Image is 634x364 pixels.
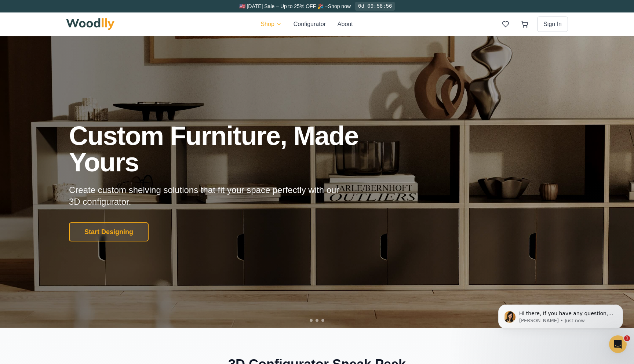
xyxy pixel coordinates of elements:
button: About [338,20,353,29]
button: Sign In [537,17,568,32]
span: 🇺🇸 [DATE] Sale – Up to 25% OFF 🎉 – [239,3,328,9]
button: Shop [260,20,281,29]
button: Configurator [294,20,326,29]
iframe: Intercom live chat [609,335,627,353]
p: Create custom shelving solutions that fit your space perfectly with our 3D configurator. [69,184,351,208]
div: 0d 09:58:56 [355,2,395,11]
span: 1 [624,335,630,341]
button: Start Designing [69,222,149,241]
h1: Custom Furniture, Made Yours [69,123,398,175]
img: Woodlly [66,18,114,30]
a: Shop now [328,3,351,9]
iframe: Intercom notifications message [487,289,634,344]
